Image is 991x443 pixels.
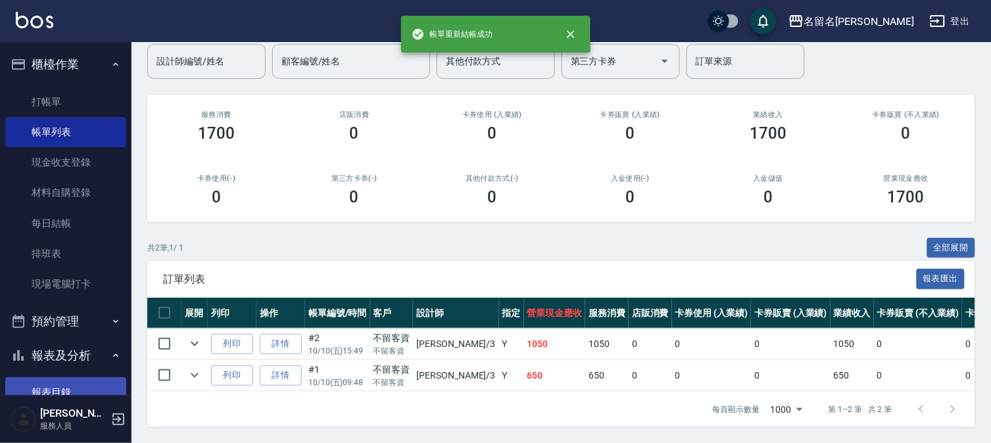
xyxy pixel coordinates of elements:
h3: 1700 [888,188,925,206]
td: 650 [831,360,874,391]
a: 詳情 [260,334,302,354]
button: Open [654,51,675,72]
p: 不留客資 [374,377,410,388]
h3: 0 [902,124,911,143]
th: 卡券販賣 (入業績) [751,298,831,329]
td: Y [499,329,524,360]
h3: 0 [212,188,221,206]
td: 650 [585,360,629,391]
a: 報表目錄 [5,377,126,408]
h2: 入金儲值 [715,174,821,183]
th: 展開 [181,298,208,329]
button: 名留名[PERSON_NAME] [783,8,919,35]
button: 報表匯出 [917,269,965,289]
p: 不留客資 [374,345,410,357]
button: 報表及分析 [5,338,126,373]
button: save [750,8,777,34]
h2: 卡券使用 (入業績) [439,110,546,119]
td: 0 [629,360,672,391]
th: 列印 [208,298,256,329]
a: 排班表 [5,239,126,269]
td: Y [499,360,524,391]
h3: 0 [350,188,359,206]
h3: 0 [763,188,773,206]
button: close [556,20,585,49]
th: 服務消費 [585,298,629,329]
td: #1 [305,360,370,391]
a: 材料自購登錄 [5,177,126,208]
td: [PERSON_NAME] /3 [413,329,498,360]
th: 客戶 [370,298,414,329]
span: 帳單重新結帳成功 [412,28,493,41]
h2: 其他付款方式(-) [439,174,546,183]
a: 每日結帳 [5,208,126,239]
td: 650 [524,360,586,391]
p: 10/10 (五) 09:48 [308,377,367,388]
h2: 入金使用(-) [577,174,683,183]
a: 詳情 [260,365,302,386]
h3: 0 [488,124,497,143]
button: 登出 [925,9,975,34]
h2: 店販消費 [301,110,408,119]
button: 列印 [211,334,253,354]
th: 指定 [499,298,524,329]
th: 業績收入 [831,298,874,329]
h2: 卡券販賣 (不入業績) [853,110,959,119]
td: 0 [672,360,752,391]
p: 服務人員 [40,420,107,432]
th: 卡券販賣 (不入業績) [874,298,962,329]
button: 列印 [211,365,253,386]
h3: 0 [625,188,635,206]
p: 每頁顯示數量 [713,404,760,415]
a: 現金收支登錄 [5,147,126,177]
th: 店販消費 [629,298,672,329]
td: 1050 [524,329,586,360]
div: 不留客資 [374,363,410,377]
th: 營業現金應收 [524,298,586,329]
h3: 1700 [198,124,235,143]
td: [PERSON_NAME] /3 [413,360,498,391]
td: 0 [751,360,831,391]
h3: 1700 [750,124,786,143]
h2: 卡券販賣 (入業績) [577,110,683,119]
a: 現場電腦打卡 [5,269,126,299]
a: 帳單列表 [5,117,126,147]
p: 10/10 (五) 15:49 [308,345,367,357]
button: 全部展開 [927,238,976,258]
p: 共 2 筆, 1 / 1 [147,242,183,254]
a: 報表匯出 [917,272,965,285]
h3: 0 [488,188,497,206]
th: 帳單編號/時間 [305,298,370,329]
td: 0 [874,360,962,391]
td: 0 [672,329,752,360]
h3: 服務消費 [163,110,270,119]
button: expand row [185,334,205,354]
div: 不留客資 [374,331,410,345]
h3: 0 [625,124,635,143]
img: Person [11,406,37,432]
th: 操作 [256,298,305,329]
td: #2 [305,329,370,360]
span: 訂單列表 [163,273,917,286]
button: 櫃檯作業 [5,47,126,82]
td: 1050 [585,329,629,360]
p: 第 1–2 筆 共 2 筆 [829,404,892,415]
th: 設計師 [413,298,498,329]
h2: 第三方卡券(-) [301,174,408,183]
td: 1050 [831,329,874,360]
h2: 業績收入 [715,110,821,119]
a: 打帳單 [5,87,126,117]
th: 卡券使用 (入業績) [672,298,752,329]
h3: 0 [350,124,359,143]
button: 預約管理 [5,304,126,338]
h2: 卡券使用(-) [163,174,270,183]
td: 0 [874,329,962,360]
div: 名留名[PERSON_NAME] [804,13,914,30]
td: 0 [751,329,831,360]
td: 0 [629,329,672,360]
img: Logo [16,12,53,28]
h2: 營業現金應收 [853,174,959,183]
h5: [PERSON_NAME] [40,407,107,420]
div: 1000 [765,392,808,427]
button: expand row [185,365,205,385]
